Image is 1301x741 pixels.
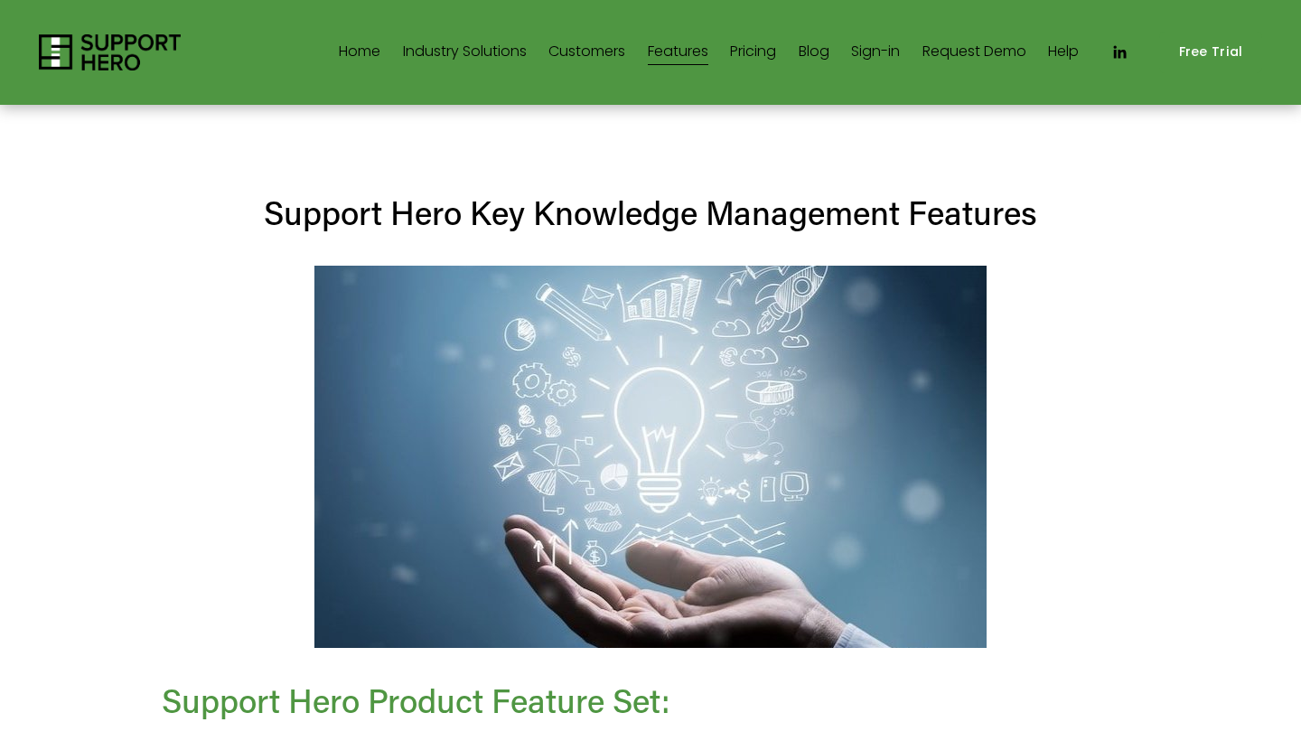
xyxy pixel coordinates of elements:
[851,38,900,67] a: Sign-in
[922,38,1026,67] a: Request Demo
[1110,43,1128,61] a: LinkedIn
[339,38,380,67] a: Home
[403,39,527,65] span: Industry Solutions
[648,38,708,67] a: Features
[162,191,1140,235] h3: Support Hero Key Knowledge Management Features
[730,38,776,67] a: Pricing
[403,38,527,67] a: folder dropdown
[39,34,181,70] img: Support Hero
[1048,38,1079,67] a: Help
[162,679,670,722] span: Support Hero Product Feature Set:
[799,38,829,67] a: Blog
[548,38,625,67] a: Customers
[1159,32,1262,74] a: Free Trial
